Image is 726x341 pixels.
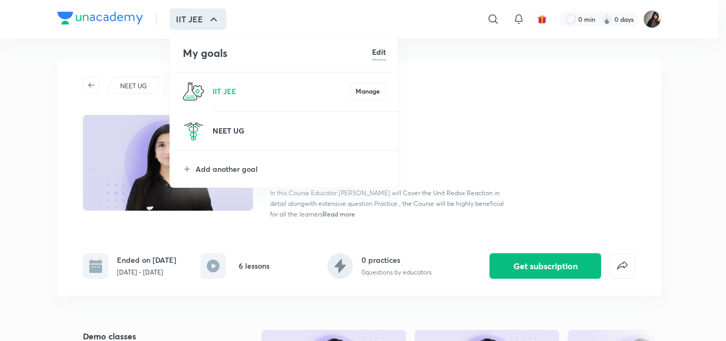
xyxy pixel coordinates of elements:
[350,83,386,100] button: Manage
[372,46,386,57] h6: Edit
[183,81,204,102] img: IIT JEE
[213,125,386,136] p: NEET UG
[183,45,372,61] h4: My goals
[213,86,350,97] p: IIT JEE
[183,120,204,142] img: NEET UG
[196,163,386,174] p: Add another goal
